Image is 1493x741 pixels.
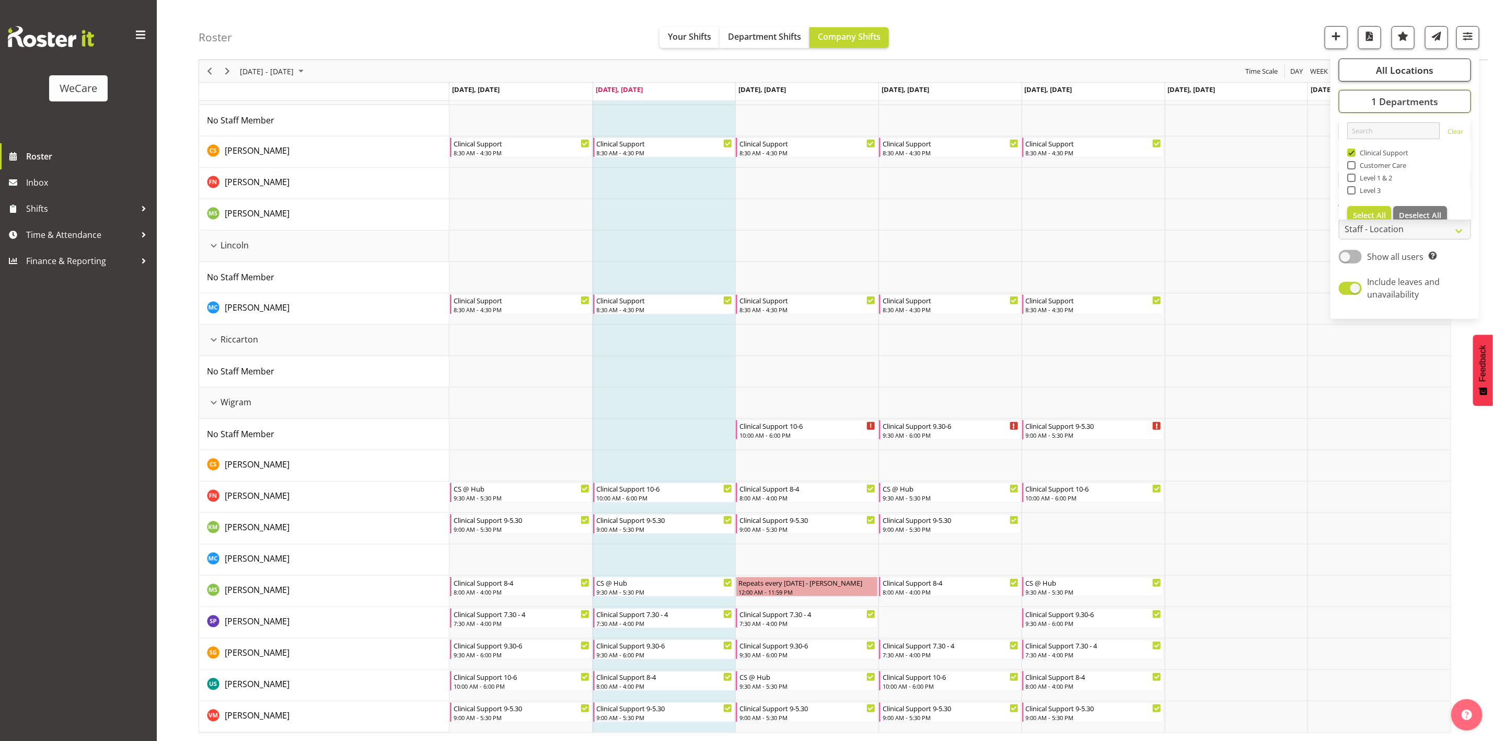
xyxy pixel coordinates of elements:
[225,145,290,156] span: [PERSON_NAME]
[1347,122,1440,139] input: Search
[1022,577,1164,597] div: Mehreen Sardar"s event - CS @ Hub Begin From Friday, September 5, 2025 at 9:30:00 AM GMT+12:00 En...
[203,65,217,78] button: Previous
[1456,26,1479,49] button: Filter Shifts
[879,577,1021,597] div: Mehreen Sardar"s event - Clinical Support 8-4 Begin From Thursday, September 4, 2025 at 8:00:00 A...
[736,671,878,691] div: Udani Senanayake"s event - CS @ Hub Begin From Wednesday, September 3, 2025 at 9:30:00 AM GMT+12:...
[883,525,1019,533] div: 9:00 AM - 5:30 PM
[809,27,889,48] button: Company Shifts
[450,608,592,628] div: Sabnam Pun"s event - Clinical Support 7.30 - 4 Begin From Monday, September 1, 2025 at 7:30:00 AM...
[225,647,290,658] span: [PERSON_NAME]
[225,553,290,564] span: [PERSON_NAME]
[454,713,589,722] div: 9:00 AM - 5:30 PM
[739,525,875,533] div: 9:00 AM - 5:30 PM
[879,671,1021,691] div: Udani Senanayake"s event - Clinical Support 10-6 Begin From Thursday, September 4, 2025 at 10:00:...
[1368,251,1424,263] span: Show all users
[225,144,290,157] a: [PERSON_NAME]
[883,483,1019,494] div: CS @ Hub
[199,136,449,168] td: Catherine Stewart resource
[1347,206,1392,225] button: Select All
[736,420,878,440] div: No Staff Member"s event - Clinical Support 10-6 Begin From Wednesday, September 3, 2025 at 10:00:...
[1026,713,1162,722] div: 9:00 AM - 5:30 PM
[597,640,733,651] div: Clinical Support 9.30-6
[597,703,733,713] div: Clinical Support 9-5.30
[597,295,733,305] div: Clinical Support
[739,138,875,149] div: Clinical Support
[593,294,735,314] div: Mary Childs"s event - Clinical Support Begin From Tuesday, September 2, 2025 at 8:30:00 AM GMT+12...
[736,514,878,534] div: Kishendri Moodley"s event - Clinical Support 9-5.30 Begin From Wednesday, September 3, 2025 at 9:...
[1026,483,1162,494] div: Clinical Support 10-6
[736,640,878,659] div: Sanjita Gurung"s event - Clinical Support 9.30-6 Begin From Wednesday, September 3, 2025 at 9:30:...
[1309,65,1329,78] span: Week
[225,459,290,470] span: [PERSON_NAME]
[879,483,1021,503] div: Firdous Naqvi"s event - CS @ Hub Begin From Thursday, September 4, 2025 at 9:30:00 AM GMT+12:00 E...
[736,294,878,314] div: Mary Childs"s event - Clinical Support Begin From Wednesday, September 3, 2025 at 8:30:00 AM GMT+...
[739,619,875,628] div: 7:30 AM - 4:00 PM
[454,682,589,690] div: 10:00 AM - 6:00 PM
[199,231,449,262] td: Lincoln resource
[597,305,733,314] div: 8:30 AM - 4:30 PM
[883,295,1019,305] div: Clinical Support
[225,710,290,721] span: [PERSON_NAME]
[818,31,881,42] span: Company Shifts
[454,609,589,619] div: Clinical Support 7.30 - 4
[883,651,1019,659] div: 7:30 AM - 4:00 PM
[225,489,290,502] a: [PERSON_NAME]
[454,515,589,525] div: Clinical Support 9-5.30
[597,515,733,525] div: Clinical Support 9-5.30
[199,576,449,607] td: Mehreen Sardar resource
[454,651,589,659] div: 9:30 AM - 6:00 PM
[26,175,152,190] span: Inbox
[883,588,1019,596] div: 8:00 AM - 4:00 PM
[1022,420,1164,440] div: No Staff Member"s event - Clinical Support 9-5.30 Begin From Friday, September 5, 2025 at 9:00:00...
[739,515,875,525] div: Clinical Support 9-5.30
[1473,335,1493,406] button: Feedback - Show survey
[1311,85,1358,94] span: [DATE], [DATE]
[225,678,290,690] a: [PERSON_NAME]
[593,514,735,534] div: Kishendri Moodley"s event - Clinical Support 9-5.30 Begin From Tuesday, September 2, 2025 at 9:00...
[668,31,711,42] span: Your Shifts
[879,640,1021,659] div: Sanjita Gurung"s event - Clinical Support 7.30 - 4 Begin From Thursday, September 4, 2025 at 7:30...
[736,577,878,597] div: Mehreen Sardar"s event - Repeats every wednesday - Mehreen Sardar Begin From Wednesday, September...
[883,494,1019,502] div: 9:30 AM - 5:30 PM
[225,208,290,219] span: [PERSON_NAME]
[454,149,589,157] div: 8:30 AM - 4:30 PM
[593,138,735,157] div: Catherine Stewart"s event - Clinical Support Begin From Tuesday, September 2, 2025 at 8:30:00 AM ...
[1244,65,1279,78] span: Time Scale
[883,431,1019,439] div: 9:30 AM - 6:00 PM
[207,114,274,127] a: No Staff Member
[218,60,236,82] div: Next
[597,682,733,690] div: 8:00 AM - 4:00 PM
[199,325,449,356] td: Riccarton resource
[736,702,878,722] div: Viktoriia Molchanova"s event - Clinical Support 9-5.30 Begin From Wednesday, September 3, 2025 at...
[225,521,290,533] span: [PERSON_NAME]
[882,85,929,94] span: [DATE], [DATE]
[225,615,290,627] span: [PERSON_NAME]
[450,138,592,157] div: Catherine Stewart"s event - Clinical Support Begin From Monday, September 1, 2025 at 8:30:00 AM G...
[739,420,875,431] div: Clinical Support 10-6
[883,149,1019,157] div: 8:30 AM - 4:30 PM
[597,651,733,659] div: 9:30 AM - 6:00 PM
[452,85,500,94] span: [DATE], [DATE]
[225,302,290,313] span: [PERSON_NAME]
[207,271,274,283] a: No Staff Member
[883,138,1019,149] div: Clinical Support
[883,640,1019,651] div: Clinical Support 7.30 - 4
[736,608,878,628] div: Sabnam Pun"s event - Clinical Support 7.30 - 4 Begin From Wednesday, September 3, 2025 at 7:30:00...
[199,262,449,293] td: No Staff Member resource
[739,295,875,305] div: Clinical Support
[1356,186,1381,195] span: Level 3
[597,494,733,502] div: 10:00 AM - 6:00 PM
[738,577,875,588] div: Repeats every [DATE] - [PERSON_NAME]
[1026,295,1162,305] div: Clinical Support
[1356,161,1407,169] span: Customer Care
[597,671,733,682] div: Clinical Support 8-4
[239,65,295,78] span: [DATE] - [DATE]
[1309,65,1330,78] button: Timeline Week
[1339,90,1471,113] button: 1 Departments
[1026,420,1162,431] div: Clinical Support 9-5.30
[454,494,589,502] div: 9:30 AM - 5:30 PM
[883,713,1019,722] div: 9:00 AM - 5:30 PM
[597,149,733,157] div: 8:30 AM - 4:30 PM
